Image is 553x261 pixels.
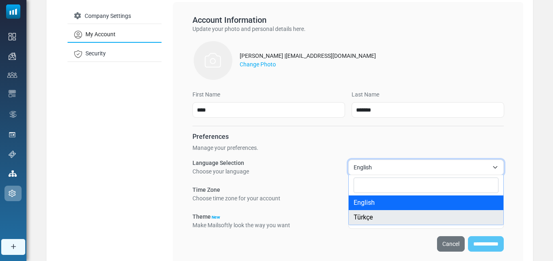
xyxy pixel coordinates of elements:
[192,159,244,167] label: Language Selection
[240,52,376,60] div: [PERSON_NAME] | [EMAIL_ADDRESS][DOMAIN_NAME]
[354,178,499,193] input: Search
[192,133,504,140] h6: Preferences
[192,194,280,203] p: Choose time zone for your account
[192,40,233,81] img: firms-empty-photos-icon.svg
[348,160,504,175] span: English
[9,90,16,97] img: email-templates-icon.svg
[192,213,223,221] label: Theme
[6,4,20,19] img: mailsoftly_icon_blue_white.svg
[192,186,220,194] label: Time Zone
[9,190,16,197] img: settings-icon.svg
[9,151,16,158] img: support-icon.svg
[68,27,162,43] a: My Account
[9,33,16,40] img: dashboard-icon.svg
[9,53,16,60] img: campaigns-icon.png
[192,90,220,99] label: First Name
[192,167,249,176] p: Choose your language
[68,9,162,24] a: Company Settings
[437,236,465,252] a: Cancel
[240,60,276,69] label: Change Photo
[349,195,504,210] li: English
[211,215,223,221] div: New
[68,46,162,61] a: Security
[192,26,306,32] span: Update your photo and personal details here.
[9,110,17,119] img: workflow.svg
[352,90,379,99] label: Last Name
[7,72,17,78] img: contacts-icon.svg
[354,162,489,172] span: English
[192,15,504,25] h5: Account Information
[192,145,258,151] span: Manage your preferences.
[9,131,16,138] img: landing_pages.svg
[349,210,504,225] li: Türkçe
[192,221,290,230] p: Make Mailsoftly look the way you want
